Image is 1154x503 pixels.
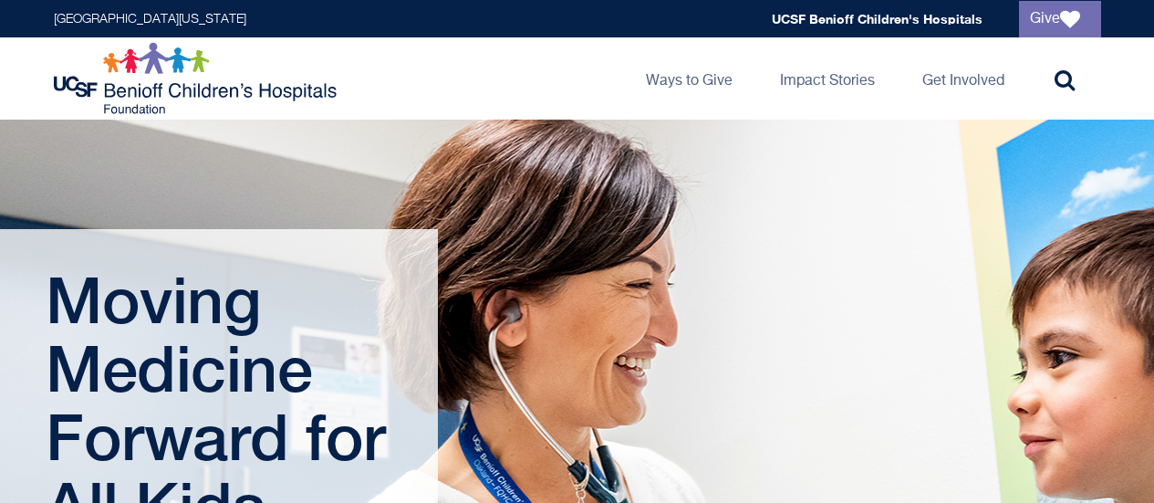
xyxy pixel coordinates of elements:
a: Ways to Give [631,37,747,120]
a: [GEOGRAPHIC_DATA][US_STATE] [54,13,246,26]
a: UCSF Benioff Children's Hospitals [772,11,982,26]
a: Give [1019,1,1101,37]
a: Get Involved [908,37,1019,120]
img: Logo for UCSF Benioff Children's Hospitals Foundation [54,42,341,115]
a: Impact Stories [765,37,889,120]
